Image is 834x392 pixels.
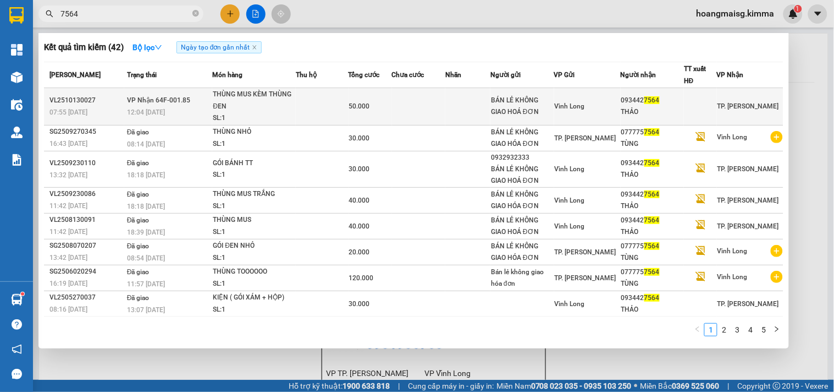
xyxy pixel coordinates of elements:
[124,39,171,56] button: Bộ lọcdown
[644,128,660,136] span: 7564
[621,200,683,212] div: THẢO
[12,319,22,330] span: question-circle
[213,157,295,170] div: GÓI BÁNH TT
[771,271,783,283] span: plus-circle
[621,71,656,79] span: Người nhận
[757,323,770,336] li: 5
[771,131,783,143] span: plus-circle
[49,171,87,179] span: 13:32 [DATE]
[555,222,585,230] span: Vĩnh Long
[705,324,717,336] a: 1
[44,42,124,53] h3: Kết quả tìm kiếm ( 42 )
[731,324,743,336] a: 3
[644,159,660,167] span: 7564
[213,112,295,124] div: SL: 1
[103,71,143,83] span: Chưa thu
[213,292,295,304] div: KIỆN ( GÓI XÁM + HỘP)
[127,108,165,116] span: 12:04 [DATE]
[11,99,23,111] img: warehouse-icon
[12,369,22,379] span: message
[621,157,683,169] div: 093442
[555,134,616,142] span: TP. [PERSON_NAME]
[213,240,295,252] div: GÓI ĐEN NHỎ
[349,197,370,204] span: 40.000
[127,280,165,288] span: 11:57 [DATE]
[621,95,683,106] div: 093442
[176,41,262,53] span: Ngày tạo đơn gần nhất
[11,127,23,138] img: warehouse-icon
[49,280,87,287] span: 16:19 [DATE]
[9,9,97,36] div: TP. [PERSON_NAME]
[445,71,461,79] span: Nhãn
[192,9,199,19] span: close-circle
[771,245,783,257] span: plus-circle
[644,294,660,302] span: 7564
[621,169,683,181] div: THẢO
[491,215,553,238] div: BÁN LẺ KHÔNG GIAO HOÁ ĐƠN
[213,169,295,181] div: SL: 1
[11,72,23,83] img: warehouse-icon
[213,214,295,226] div: THÙNG MUS
[213,304,295,316] div: SL: 1
[621,127,683,138] div: 077775
[212,71,242,79] span: Món hàng
[758,324,770,336] a: 5
[213,126,295,138] div: THÙNG NHỎ
[704,323,717,336] li: 1
[213,89,295,112] div: THÙNG MUS KÈM THÙNG ĐEN
[555,300,585,308] span: Vĩnh Long
[11,294,23,306] img: warehouse-icon
[717,102,779,110] span: TP. [PERSON_NAME]
[9,7,24,24] img: logo-vxr
[252,45,257,50] span: close
[60,8,190,20] input: Tìm tên, số ĐT hoặc mã đơn
[9,10,26,22] span: Gửi:
[621,215,683,226] div: 093442
[770,323,783,336] button: right
[49,228,87,236] span: 11:42 [DATE]
[717,300,779,308] span: TP. [PERSON_NAME]
[49,95,124,106] div: VL2510130027
[491,152,553,164] div: 0932932333
[49,188,124,200] div: VL2509230086
[555,248,616,256] span: TP. [PERSON_NAME]
[49,157,124,169] div: VL2509230110
[49,306,87,313] span: 08:16 [DATE]
[349,222,370,230] span: 40.000
[691,323,704,336] li: Previous Page
[127,216,150,224] span: Đã giao
[127,128,150,136] span: Đã giao
[213,188,295,200] div: THÙNG MUS TRẮNG
[127,268,150,276] span: Đã giao
[717,71,744,79] span: VP Nhận
[213,200,295,213] div: SL: 1
[621,292,683,304] div: 093442
[213,138,295,150] div: SL: 1
[621,138,683,150] div: TÙNG
[49,108,87,116] span: 07:55 [DATE]
[717,323,731,336] li: 2
[127,242,150,250] span: Đã giao
[105,9,182,36] div: Vĩnh Long
[621,278,683,290] div: TÙNG
[21,292,24,296] sup: 1
[349,274,374,282] span: 120.000
[213,226,295,238] div: SL: 1
[684,65,706,85] span: TT xuất HĐ
[717,133,748,141] span: Vĩnh Long
[11,154,23,166] img: solution-icon
[192,10,199,17] span: close-circle
[349,300,370,308] span: 30.000
[744,324,756,336] a: 4
[718,324,730,336] a: 2
[296,71,317,79] span: Thu hộ
[744,323,757,336] li: 4
[154,43,162,51] span: down
[349,102,370,110] span: 50.000
[49,202,87,210] span: 11:42 [DATE]
[691,323,704,336] button: left
[49,140,87,148] span: 16:43 [DATE]
[554,71,575,79] span: VP Gửi
[127,254,165,262] span: 08:54 [DATE]
[491,127,553,150] div: BÁN LẺ KHÔNG GIAO HÓA ĐƠN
